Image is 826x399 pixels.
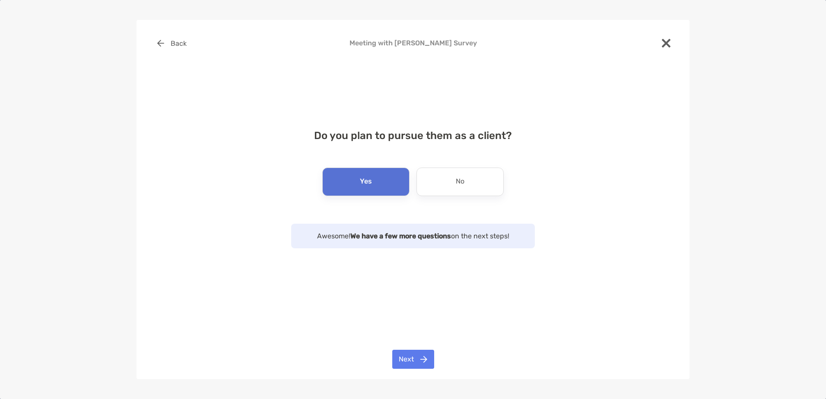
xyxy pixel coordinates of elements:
strong: We have a few more questions [350,232,451,240]
p: No [456,175,464,189]
h4: Do you plan to pursue them as a client? [150,130,676,142]
img: button icon [157,40,164,47]
button: Back [150,34,193,53]
h4: Meeting with [PERSON_NAME] Survey [150,39,676,47]
p: Yes [360,175,372,189]
img: button icon [420,356,427,363]
img: close modal [662,39,670,47]
p: Awesome! on the next steps! [300,231,526,241]
button: Next [392,350,434,369]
